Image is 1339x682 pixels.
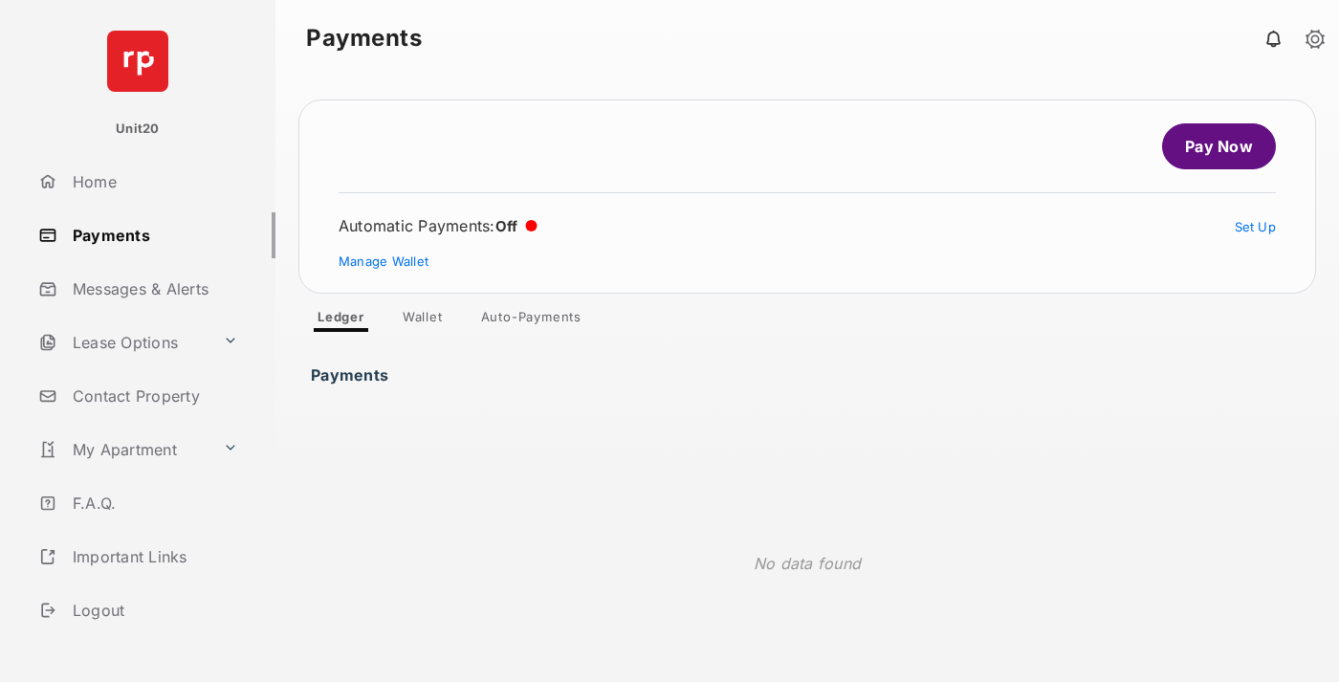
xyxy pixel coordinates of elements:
div: Automatic Payments : [339,216,538,235]
p: Unit20 [116,120,160,139]
a: Manage Wallet [339,253,428,269]
a: F.A.Q. [31,480,275,526]
img: svg+xml;base64,PHN2ZyB4bWxucz0iaHR0cDovL3d3dy53My5vcmcvMjAwMC9zdmciIHdpZHRoPSI2NCIgaGVpZ2h0PSI2NC... [107,31,168,92]
a: Lease Options [31,319,215,365]
p: No data found [754,552,861,575]
a: Payments [31,212,275,258]
h3: Payments [311,366,394,374]
a: Messages & Alerts [31,266,275,312]
strong: Payments [306,27,422,50]
a: Home [31,159,275,205]
a: Set Up [1235,219,1277,234]
span: Off [495,217,518,235]
a: Contact Property [31,373,275,419]
a: Wallet [387,309,458,332]
a: Logout [31,587,275,633]
a: My Apartment [31,427,215,473]
a: Auto-Payments [466,309,597,332]
a: Important Links [31,534,246,580]
a: Ledger [302,309,380,332]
